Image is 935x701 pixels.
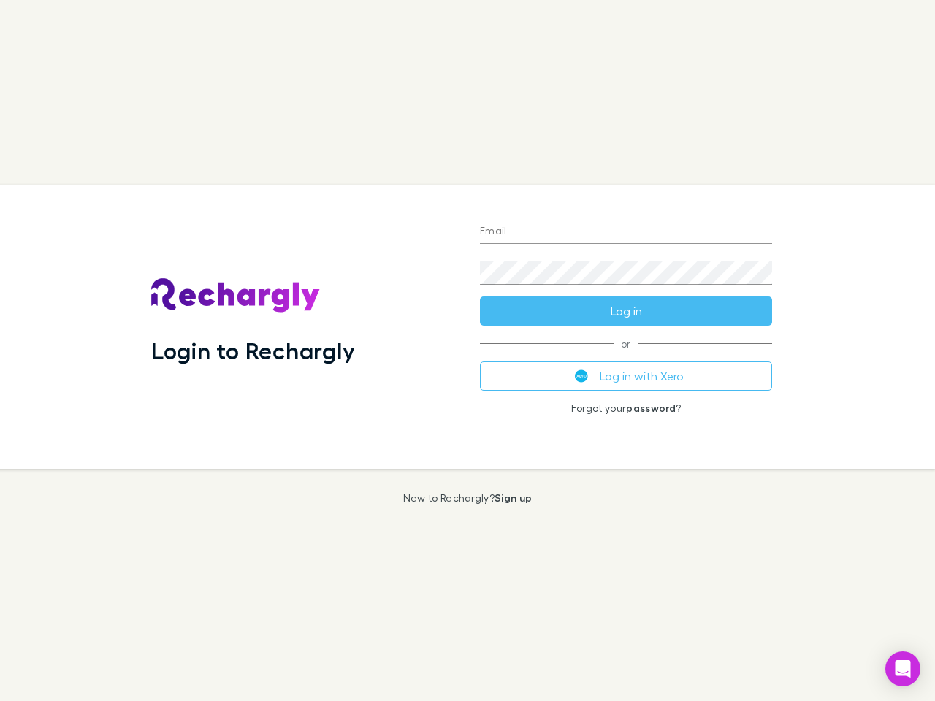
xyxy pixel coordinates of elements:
p: Forgot your ? [480,402,772,414]
a: password [626,402,676,414]
a: Sign up [495,491,532,504]
h1: Login to Rechargly [151,337,355,364]
img: Rechargly's Logo [151,278,321,313]
p: New to Rechargly? [403,492,533,504]
button: Log in with Xero [480,361,772,391]
span: or [480,343,772,344]
img: Xero's logo [575,369,588,383]
button: Log in [480,296,772,326]
div: Open Intercom Messenger [885,651,920,686]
